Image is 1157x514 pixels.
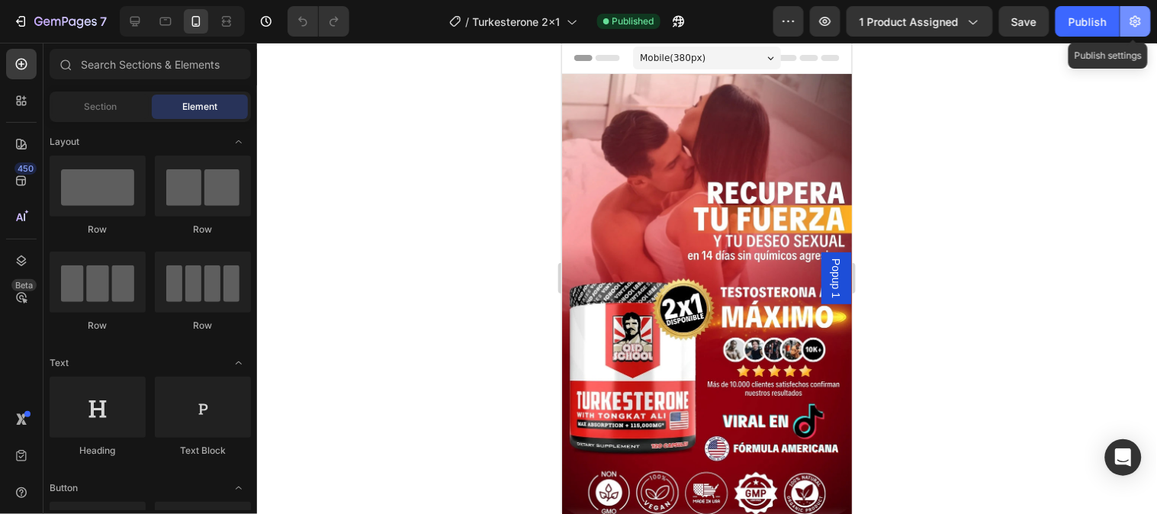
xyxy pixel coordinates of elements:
span: Turkesterone 2x1 [473,14,561,30]
span: Section [85,100,117,114]
span: Toggle open [227,476,251,500]
span: Save [1012,15,1037,28]
button: 1 product assigned [847,6,993,37]
div: Publish [1069,14,1107,30]
div: Heading [50,444,146,458]
div: Row [155,319,251,332]
div: Open Intercom Messenger [1105,439,1142,476]
span: Toggle open [227,351,251,375]
span: / [466,14,470,30]
div: Beta [11,279,37,291]
div: Row [50,223,146,236]
span: Button [50,481,78,495]
span: 1 product assigned [860,14,959,30]
span: Toggle open [227,130,251,154]
div: 450 [14,162,37,175]
iframe: Design area [562,43,852,514]
input: Search Sections & Elements [50,49,251,79]
span: Text [50,356,69,370]
div: Row [50,319,146,332]
div: Undo/Redo [288,6,349,37]
span: Published [612,14,654,28]
div: Text Block [155,444,251,458]
p: 7 [100,12,107,31]
span: Layout [50,135,79,149]
span: Element [182,100,217,114]
button: Save [999,6,1049,37]
button: 7 [6,6,114,37]
div: Row [155,223,251,236]
button: Publish [1056,6,1120,37]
